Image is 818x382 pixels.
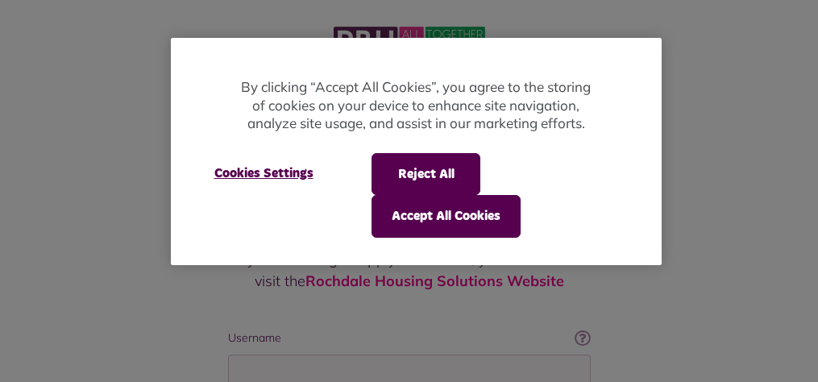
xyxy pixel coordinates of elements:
div: Privacy [171,38,662,264]
button: Reject All [372,153,480,195]
button: Accept All Cookies [372,195,521,237]
p: By clicking “Accept All Cookies”, you agree to the storing of cookies on your device to enhance s... [235,78,597,133]
button: Cookies Settings [195,153,333,193]
div: Cookie banner [171,38,662,264]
